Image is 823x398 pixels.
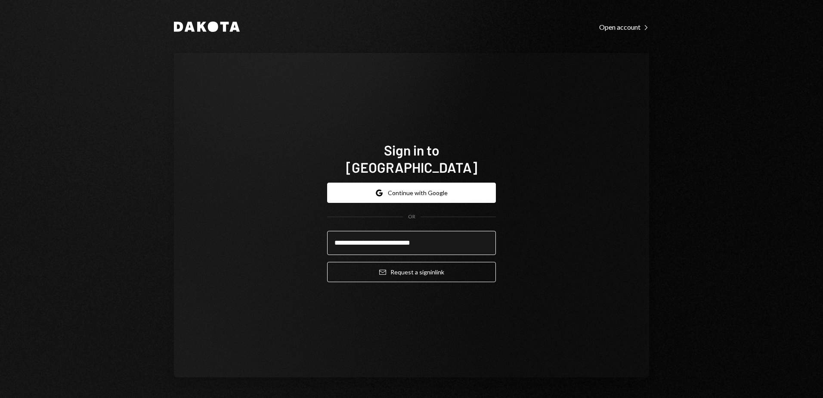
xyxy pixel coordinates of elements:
a: Open account [599,22,649,31]
button: Continue with Google [327,183,496,203]
div: Open account [599,23,649,31]
div: OR [408,213,415,221]
button: Request a signinlink [327,262,496,282]
h1: Sign in to [GEOGRAPHIC_DATA] [327,141,496,176]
